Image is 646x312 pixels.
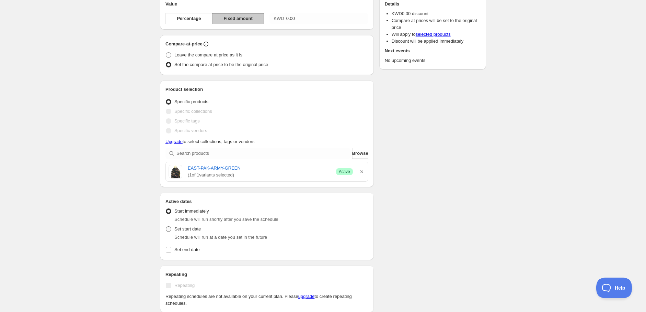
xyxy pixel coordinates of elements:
h2: Details [385,1,481,8]
span: Set end date [174,247,200,252]
p: Repeating schedules are not available on your current plan. Please to create repeating schedules. [165,293,368,307]
button: Percentage [165,13,212,24]
li: Discount will be applied Immediately [392,38,481,45]
span: Schedule will run at a date you set in the future [174,235,267,240]
span: Specific products [174,99,208,104]
li: KWD 0.00 discount [392,10,481,17]
span: KWD [274,16,284,21]
h2: Compare-at-price [165,41,203,47]
span: Schedule will run shortly after you save the schedule [174,217,278,222]
li: Compare at prices will be set to the original price [392,17,481,31]
span: ( 1 of 1 variants selected) [188,172,331,179]
p: to select collections, tags or vendors [165,138,368,145]
button: Fixed amount [212,13,264,24]
span: Leave the compare at price as it is [174,52,242,57]
h2: Next events [385,47,481,54]
span: Start immediately [174,208,209,214]
p: No upcoming events [385,57,481,64]
span: Set the compare at price to be the original price [174,62,268,67]
span: Repeating [174,283,195,288]
h2: Value [165,1,368,8]
a: Upgrade [165,139,183,144]
span: Specific collections [174,109,212,114]
h2: Active dates [165,198,368,205]
input: Search products [176,148,351,159]
a: selected products [416,32,451,37]
a: EAST-PAK-ARMY-GREEN [188,165,331,172]
span: Set start date [174,226,201,232]
span: Fixed amount [223,15,253,22]
h2: Product selection [165,86,368,93]
span: Percentage [177,15,201,22]
h2: Repeating [165,271,368,278]
span: Specific vendors [174,128,207,133]
li: Will apply to [392,31,481,38]
span: Browse [352,150,368,157]
span: Active [339,169,350,174]
a: upgrade [298,294,315,299]
span: Specific tags [174,118,200,123]
button: Browse [352,148,368,159]
iframe: Help Scout Beacon - Open [596,278,632,298]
